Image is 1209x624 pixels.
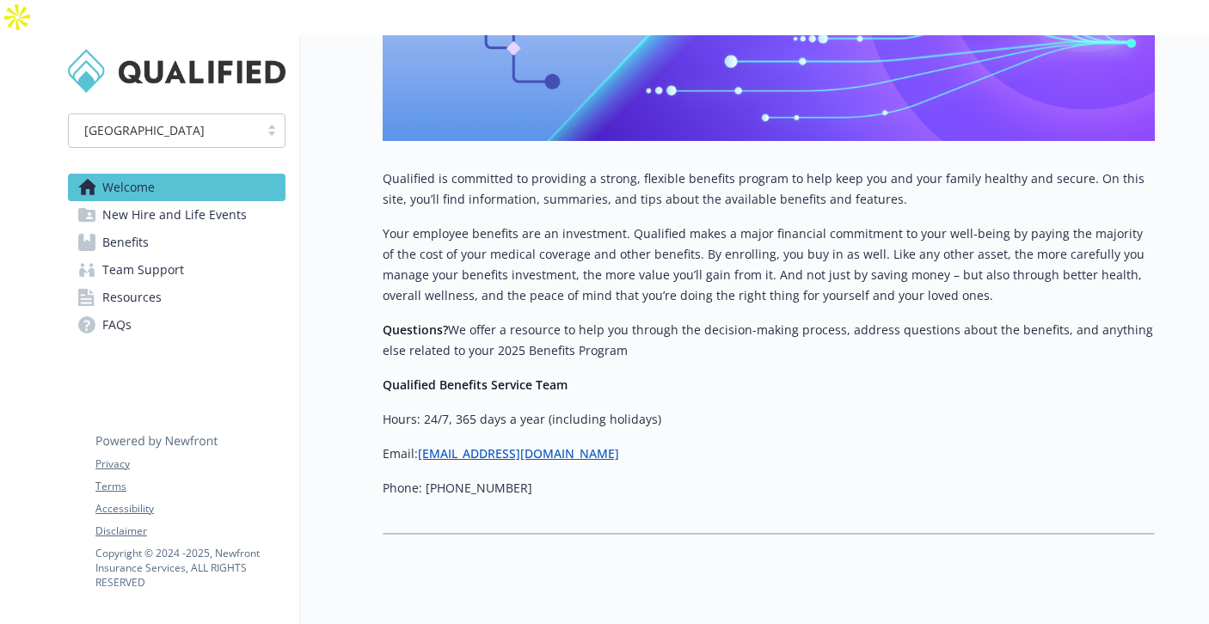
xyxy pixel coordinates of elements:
a: Disclaimer [95,523,285,539]
a: Resources [68,284,285,311]
strong: Questions? [383,321,448,338]
p: Email: [383,444,1155,464]
a: Privacy [95,456,285,472]
span: Benefits [102,229,149,256]
span: Welcome [102,174,155,201]
a: Welcome [68,174,285,201]
p: Copyright © 2024 - 2025 , Newfront Insurance Services, ALL RIGHTS RESERVED [95,546,285,590]
a: Terms [95,479,285,494]
p: Your employee benefits are an investment. Qualified makes a major financial commitment to your we... [383,223,1155,306]
a: New Hire and Life Events [68,201,285,229]
a: Benefits [68,229,285,256]
a: Team Support [68,256,285,284]
span: Resources [102,284,162,311]
span: New Hire and Life Events [102,201,247,229]
a: FAQs [68,311,285,339]
span: FAQs [102,311,132,339]
p: We offer a resource to help you through the decision-making process, address questions about the ... [383,320,1155,361]
strong: Qualified Benefits Service Team [383,376,568,393]
span: Team Support [102,256,184,284]
span: [GEOGRAPHIC_DATA] [84,121,205,139]
p: Qualified is committed to providing a strong, flexible benefits program to help keep you and your... [383,168,1155,210]
span: [GEOGRAPHIC_DATA] [77,121,250,139]
p: Hours: 24/7, 365 days a year (including holidays)​ [383,409,1155,430]
a: [EMAIL_ADDRESS][DOMAIN_NAME] [418,445,619,462]
p: Phone: [PHONE_NUMBER] [383,478,1155,499]
a: Accessibility [95,501,285,517]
